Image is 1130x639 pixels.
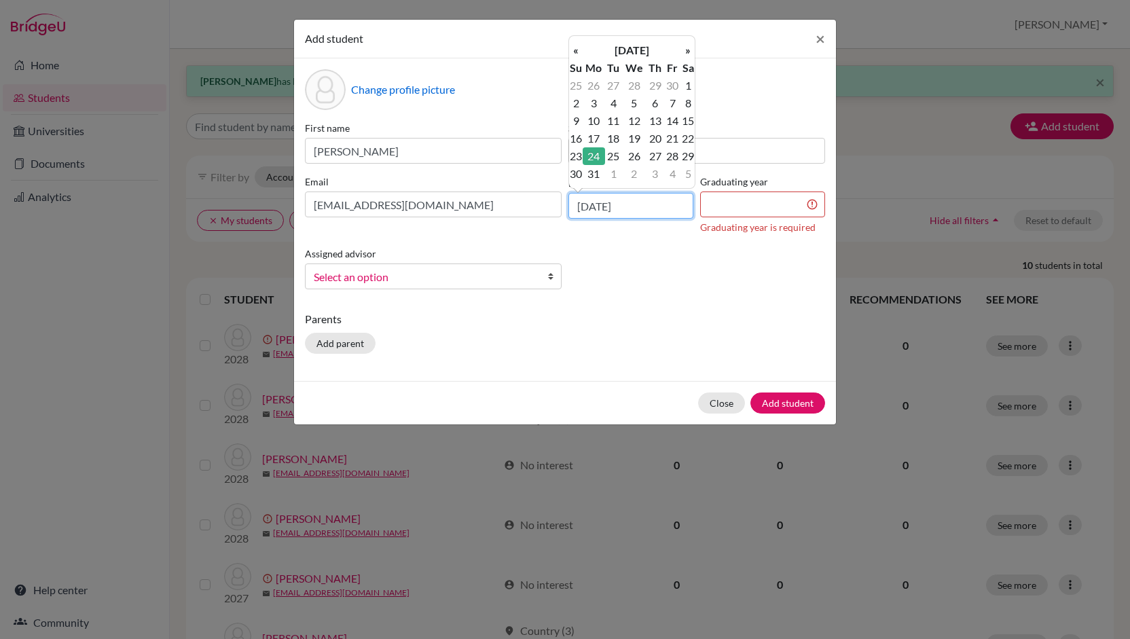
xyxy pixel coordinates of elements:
th: Mo [583,59,605,77]
th: Su [569,59,583,77]
span: Add student [305,32,363,45]
td: 1 [605,165,622,183]
td: 4 [605,94,622,112]
th: Tu [605,59,622,77]
input: dd/mm/yyyy [568,193,693,219]
th: » [681,41,695,59]
td: 20 [646,130,663,147]
td: 19 [622,130,646,147]
td: 4 [664,165,681,183]
span: × [816,29,825,48]
td: 15 [681,112,695,130]
td: 25 [605,147,622,165]
td: 5 [622,94,646,112]
td: 29 [681,147,695,165]
td: 18 [605,130,622,147]
td: 10 [583,112,605,130]
td: 13 [646,112,663,130]
td: 7 [664,94,681,112]
td: 22 [681,130,695,147]
label: First name [305,121,562,135]
td: 26 [622,147,646,165]
td: 28 [664,147,681,165]
td: 30 [569,165,583,183]
button: Add parent [305,333,376,354]
th: « [569,41,583,59]
td: 27 [646,147,663,165]
td: 9 [569,112,583,130]
label: Surname [568,121,825,135]
td: 6 [646,94,663,112]
td: 27 [605,77,622,94]
td: 16 [569,130,583,147]
td: 3 [646,165,663,183]
td: 2 [569,94,583,112]
td: 29 [646,77,663,94]
td: 14 [664,112,681,130]
td: 31 [583,165,605,183]
td: 12 [622,112,646,130]
label: Graduating year [700,175,825,189]
th: We [622,59,646,77]
td: 24 [583,147,605,165]
button: Close [805,20,836,58]
th: Sa [681,59,695,77]
p: Parents [305,311,825,327]
label: Assigned advisor [305,247,376,261]
div: Graduating year is required [700,220,825,234]
td: 2 [622,165,646,183]
td: 25 [569,77,583,94]
td: 23 [569,147,583,165]
td: 17 [583,130,605,147]
label: Email [305,175,562,189]
td: 21 [664,130,681,147]
td: 3 [583,94,605,112]
td: 26 [583,77,605,94]
span: Select an option [314,268,535,286]
td: 30 [664,77,681,94]
th: Fr [664,59,681,77]
td: 28 [622,77,646,94]
th: Th [646,59,663,77]
td: 11 [605,112,622,130]
th: [DATE] [583,41,681,59]
div: Profile picture [305,69,346,110]
td: 1 [681,77,695,94]
button: Close [698,392,745,414]
td: 5 [681,165,695,183]
button: Add student [750,392,825,414]
td: 8 [681,94,695,112]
